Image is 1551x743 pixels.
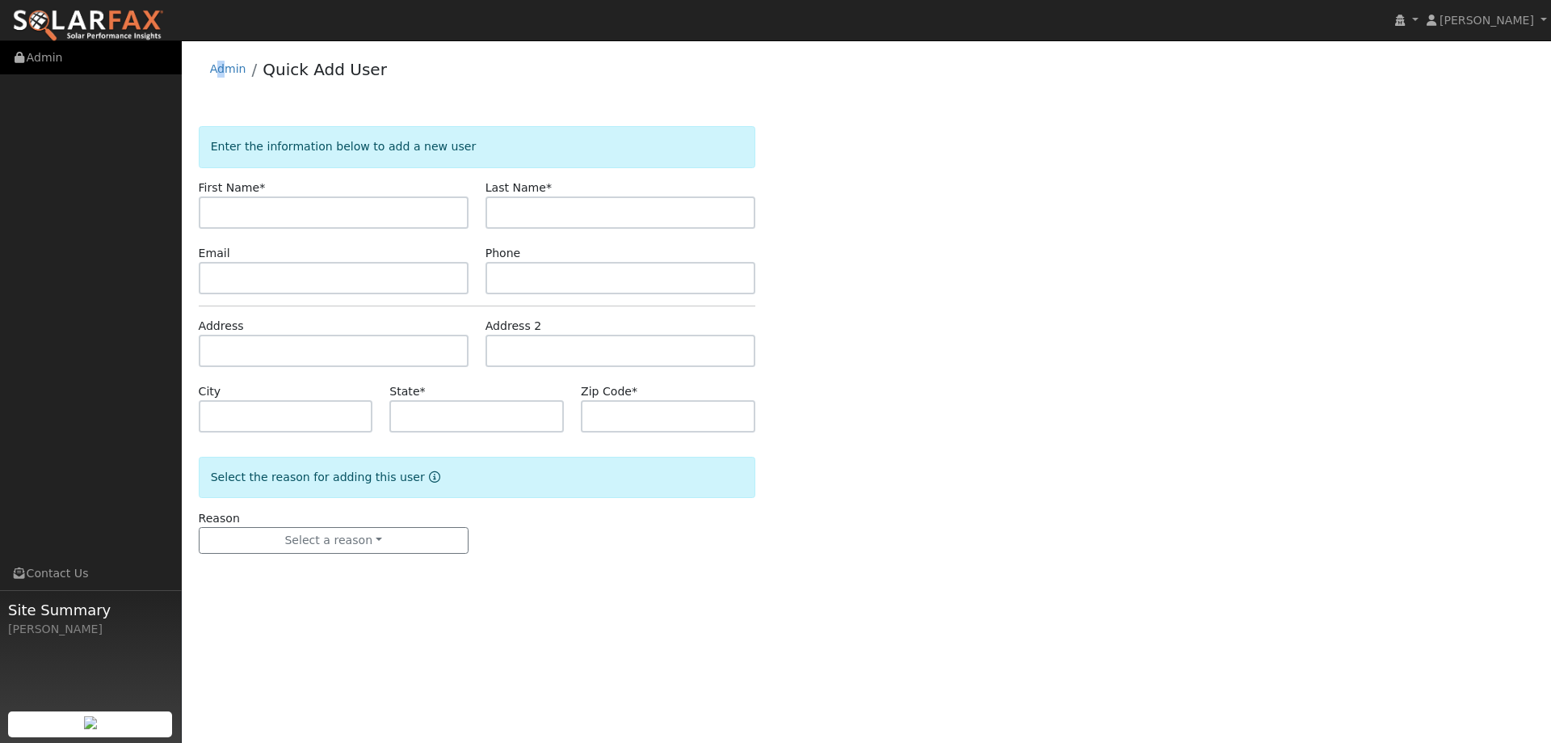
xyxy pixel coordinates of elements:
[8,599,173,621] span: Site Summary
[199,126,755,167] div: Enter the information below to add a new user
[581,383,637,400] label: Zip Code
[199,318,244,335] label: Address
[199,383,221,400] label: City
[84,716,97,729] img: retrieve
[389,383,425,400] label: State
[199,527,469,555] button: Select a reason
[199,510,240,527] label: Reason
[485,245,521,262] label: Phone
[12,9,164,43] img: SolarFax
[199,179,266,196] label: First Name
[259,181,265,194] span: Required
[199,457,755,498] div: Select the reason for adding this user
[425,471,440,483] a: Reason for new user
[263,60,387,79] a: Quick Add User
[485,318,542,335] label: Address 2
[1440,14,1534,27] span: [PERSON_NAME]
[210,62,246,75] a: Admin
[420,385,426,398] span: Required
[199,245,230,262] label: Email
[632,385,637,398] span: Required
[546,181,552,194] span: Required
[485,179,552,196] label: Last Name
[8,621,173,638] div: [PERSON_NAME]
